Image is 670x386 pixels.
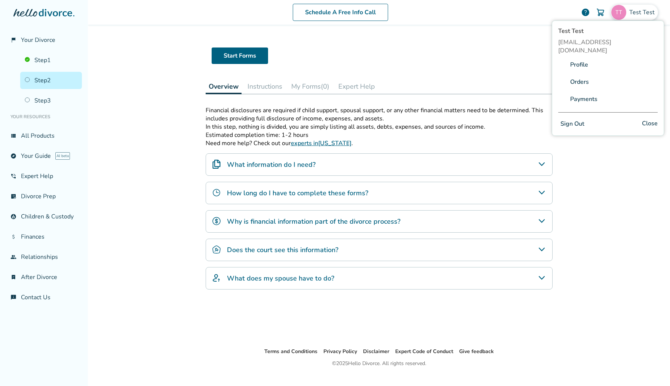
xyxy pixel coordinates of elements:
[245,79,285,94] button: Instructions
[206,79,242,94] button: Overview
[459,347,494,356] li: Give feedback
[206,123,553,131] p: In this step, nothing is divided, you are simply listing all assets, debts, expenses, and sources...
[6,248,82,266] a: groupRelationships
[212,217,221,226] img: Why is financial information part of the divorce process?
[227,217,400,226] h4: Why is financial information part of the divorce process?
[20,52,82,69] a: Step1
[6,289,82,306] a: chat_infoContact Us
[10,274,16,280] span: bookmark_check
[212,160,221,169] img: What information do I need?
[6,228,82,245] a: attach_moneyFinances
[10,193,16,199] span: list_alt_check
[291,139,351,147] a: experts in[US_STATE]
[6,188,82,205] a: list_alt_checkDivorce Prep
[206,267,553,289] div: What does my spouse have to do?
[570,58,588,72] a: Profile
[212,48,268,64] a: Start Forms
[558,38,658,55] span: [EMAIL_ADDRESS][DOMAIN_NAME]
[6,127,82,144] a: view_listAll Products
[55,152,70,160] span: AI beta
[206,153,553,176] div: What information do I need?
[570,92,597,106] a: Payments
[10,153,16,159] span: explore
[10,173,16,179] span: phone_in_talk
[558,77,567,86] img: P
[332,359,426,368] div: © 2025 Hello Divorce. All rights reserved.
[6,147,82,165] a: exploreYour GuideAI beta
[10,234,16,240] span: attach_money
[596,8,605,17] img: Cart
[206,239,553,261] div: Does the court see this information?
[611,5,626,20] img: sephiroth.jedidiah@freedrops.org
[212,188,221,197] img: How long do I have to complete these forms?
[206,210,553,233] div: Why is financial information part of the divorce process?
[206,139,553,147] p: Need more help? Check out our .
[6,109,82,124] li: Your Resources
[6,208,82,225] a: account_childChildren & Custody
[6,269,82,286] a: bookmark_checkAfter Divorce
[227,273,334,283] h4: What does my spouse have to do?
[323,348,357,355] a: Privacy Policy
[20,92,82,109] a: Step3
[6,31,82,49] a: flag_2Your Divorce
[227,245,338,255] h4: Does the court see this information?
[629,8,658,16] span: Test Test
[335,79,378,94] button: Expert Help
[633,350,670,386] iframe: Chat Widget
[227,188,368,198] h4: How long do I have to complete these forms?
[10,254,16,260] span: group
[558,27,658,35] span: Test Test
[212,245,221,254] img: Does the court see this information?
[558,60,567,69] img: A
[363,347,389,356] li: Disclaimer
[212,273,221,282] img: What does my spouse have to do?
[558,95,567,104] img: P
[558,119,587,129] button: Sign Out
[206,131,553,139] p: Estimated completion time: 1-2 hours
[10,133,16,139] span: view_list
[6,168,82,185] a: phone_in_talkExpert Help
[20,72,82,89] a: Step2
[206,182,553,204] div: How long do I have to complete these forms?
[227,160,316,169] h4: What information do I need?
[288,79,332,94] button: My Forms(0)
[581,8,590,17] a: help
[395,348,453,355] a: Expert Code of Conduct
[570,75,589,89] a: Orders
[264,348,317,355] a: Terms and Conditions
[10,37,16,43] span: flag_2
[10,214,16,220] span: account_child
[206,106,553,123] p: Financial disclosures are required if child support, spousal support, or any other financial matt...
[21,36,55,44] span: Your Divorce
[293,4,388,21] a: Schedule A Free Info Call
[10,294,16,300] span: chat_info
[642,119,658,129] span: Close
